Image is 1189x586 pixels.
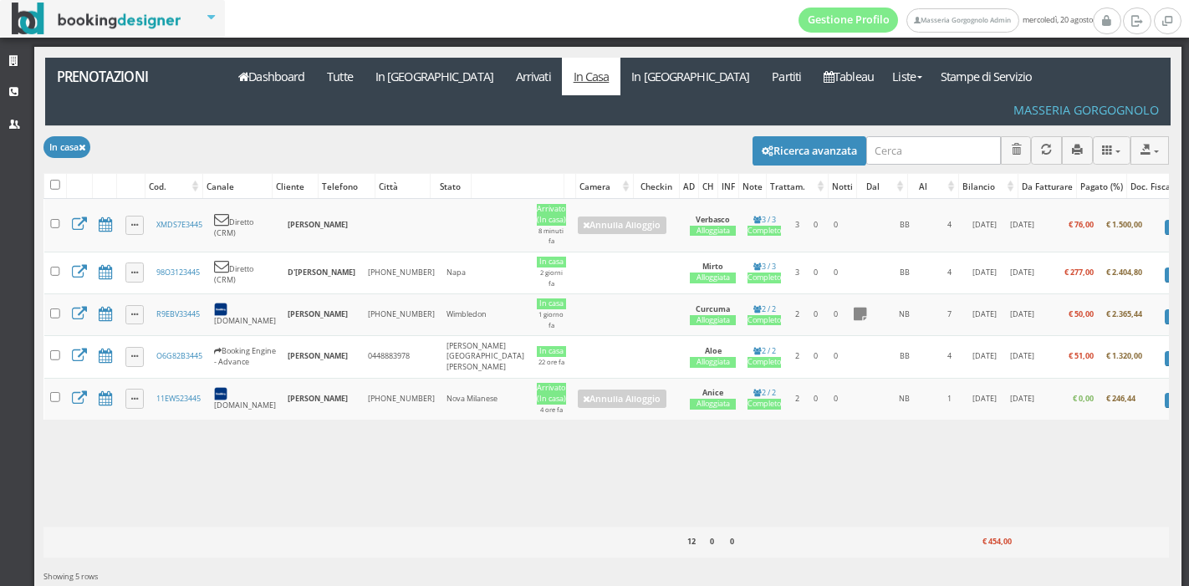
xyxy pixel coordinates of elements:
b: € 277,00 [1064,267,1094,278]
small: 2 giorni fa [540,268,563,288]
input: Cerca [866,136,1001,164]
div: Arrivato (In casa) [537,383,566,405]
td: [PHONE_NUMBER] [362,252,441,293]
a: Dashboard [227,58,316,95]
div: Dal [857,175,907,198]
b: € 1.320,00 [1106,350,1142,361]
b: € 0,00 [1073,393,1094,404]
b: € 1.500,00 [1106,219,1142,230]
a: Prenotazioni [45,58,218,95]
a: Arrivati [504,58,562,95]
div: Checkin [634,175,679,198]
a: O6G82B3445 [156,350,202,361]
td: [DATE] [1004,336,1040,378]
h4: Masseria Gorgognolo [1013,103,1159,117]
td: [DATE] [1004,293,1040,335]
a: Tutte [316,58,365,95]
td: 2 [788,293,807,335]
div: Completo [748,273,781,283]
td: Booking Engine - Advance [208,336,282,378]
a: Tableau [813,58,885,95]
small: 8 minuti fa [538,227,564,246]
td: [DATE] [964,336,1004,378]
td: BB [874,252,936,293]
b: Curcuma [696,303,730,314]
td: 0 [807,293,825,335]
td: NB [874,378,936,420]
div: In casa [537,298,566,309]
a: Liste [885,58,929,95]
td: 3 [788,199,807,252]
div: Completo [748,399,781,410]
td: 0 [807,336,825,378]
div: Doc. Fiscali [1127,175,1179,198]
td: 2 [788,336,807,378]
small: 1 giorno fa [538,310,564,329]
a: XMDS7E3445 [156,219,202,230]
td: [PHONE_NUMBER] [362,293,441,335]
div: Arrivato (In casa) [537,204,566,226]
a: 2 / 2Completo [748,303,781,326]
div: Notti [829,175,856,198]
b: [PERSON_NAME] [288,350,348,361]
b: [PERSON_NAME] [288,308,348,319]
button: In casa [43,136,90,157]
div: INF [718,175,738,198]
td: Nova Milanese [441,378,530,420]
div: Alloggiata [690,226,736,237]
td: 4 [936,199,964,252]
a: 3 / 3Completo [748,214,781,237]
td: 3 [788,252,807,293]
td: 1 [936,378,964,420]
div: Stato [431,175,471,198]
a: Stampe di Servizio [930,58,1044,95]
div: CH [699,175,717,198]
td: Wimbledon [441,293,530,335]
div: AD [680,175,698,198]
td: 4 [936,252,964,293]
td: [DATE] [964,378,1004,420]
a: Annulla Alloggio [578,390,666,408]
div: Bilancio [959,175,1018,198]
button: Export [1130,136,1169,164]
div: Città [375,175,429,198]
td: 7 [936,293,964,335]
a: Gestione Profilo [799,8,899,33]
a: 98O3123445 [156,267,200,278]
div: Cliente [273,175,318,198]
a: In [GEOGRAPHIC_DATA] [620,58,761,95]
img: 7STAjs-WNfZHmYllyLag4gdhmHm8JrbmzVrznejwAeLEbpu0yDt-GlJaDipzXAZBN18=w300 [214,387,227,400]
b: Anice [702,387,723,398]
b: [PERSON_NAME] [288,393,348,404]
a: 11EW523445 [156,393,201,404]
a: Partiti [761,58,813,95]
div: Pagato (%) [1077,175,1126,198]
b: € 51,00 [1069,350,1094,361]
a: In Casa [562,58,620,95]
div: In casa [537,257,566,268]
b: € 2.365,44 [1106,308,1142,319]
div: Canale [203,175,272,198]
b: € 2.404,80 [1106,267,1142,278]
td: Diretto (CRM) [208,252,282,293]
td: 0 [825,199,846,252]
div: Trattam. [767,175,828,198]
td: 0 [825,252,846,293]
b: Verbasco [696,214,730,225]
div: Note [739,175,766,198]
div: Al [908,175,957,198]
td: 0 [825,336,846,378]
div: In casa [537,346,566,357]
b: 0 [730,536,734,547]
td: [PERSON_NAME][GEOGRAPHIC_DATA][PERSON_NAME] [441,336,530,378]
td: BB [874,336,936,378]
b: € 246,44 [1106,393,1135,404]
a: Masseria Gorgognolo Admin [906,8,1018,33]
b: Aloe [705,345,722,356]
td: [DOMAIN_NAME] [208,378,282,420]
a: Annulla Alloggio [578,217,666,235]
span: Showing 5 rows [43,571,98,582]
div: Alloggiata [690,399,736,410]
div: Da Fatturare [1018,175,1076,198]
a: 2 / 2Completo [748,387,781,410]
